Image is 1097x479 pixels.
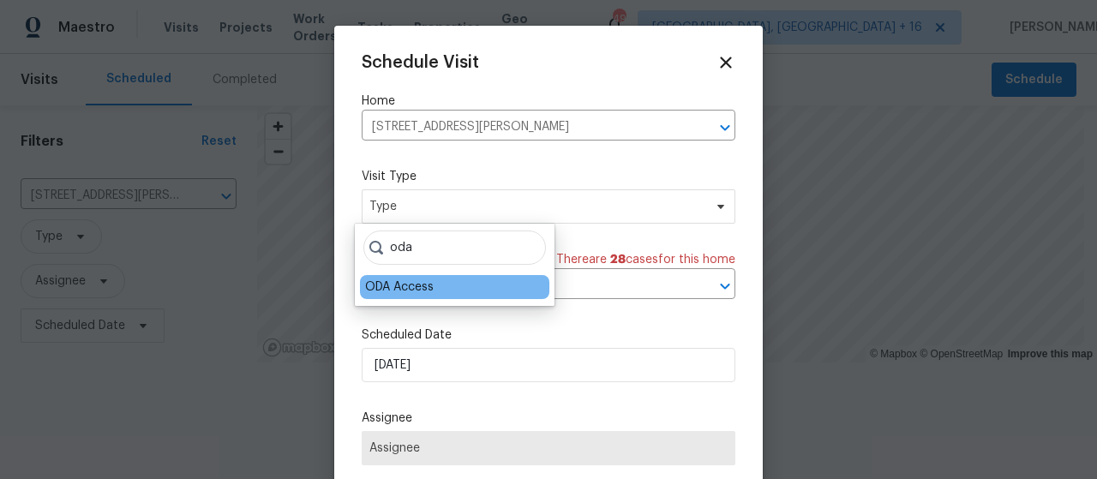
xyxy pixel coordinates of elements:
input: M/D/YYYY [362,348,735,382]
div: ODA Access [365,278,434,296]
label: Home [362,93,735,110]
span: Type [369,198,703,215]
span: Schedule Visit [362,54,479,71]
span: 28 [610,254,626,266]
input: Enter in an address [362,114,687,141]
label: Visit Type [362,168,735,185]
label: Assignee [362,410,735,427]
button: Open [713,274,737,298]
span: There are case s for this home [556,251,735,268]
label: Scheduled Date [362,326,735,344]
button: Open [713,116,737,140]
span: Close [716,53,735,72]
span: Assignee [369,441,728,455]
